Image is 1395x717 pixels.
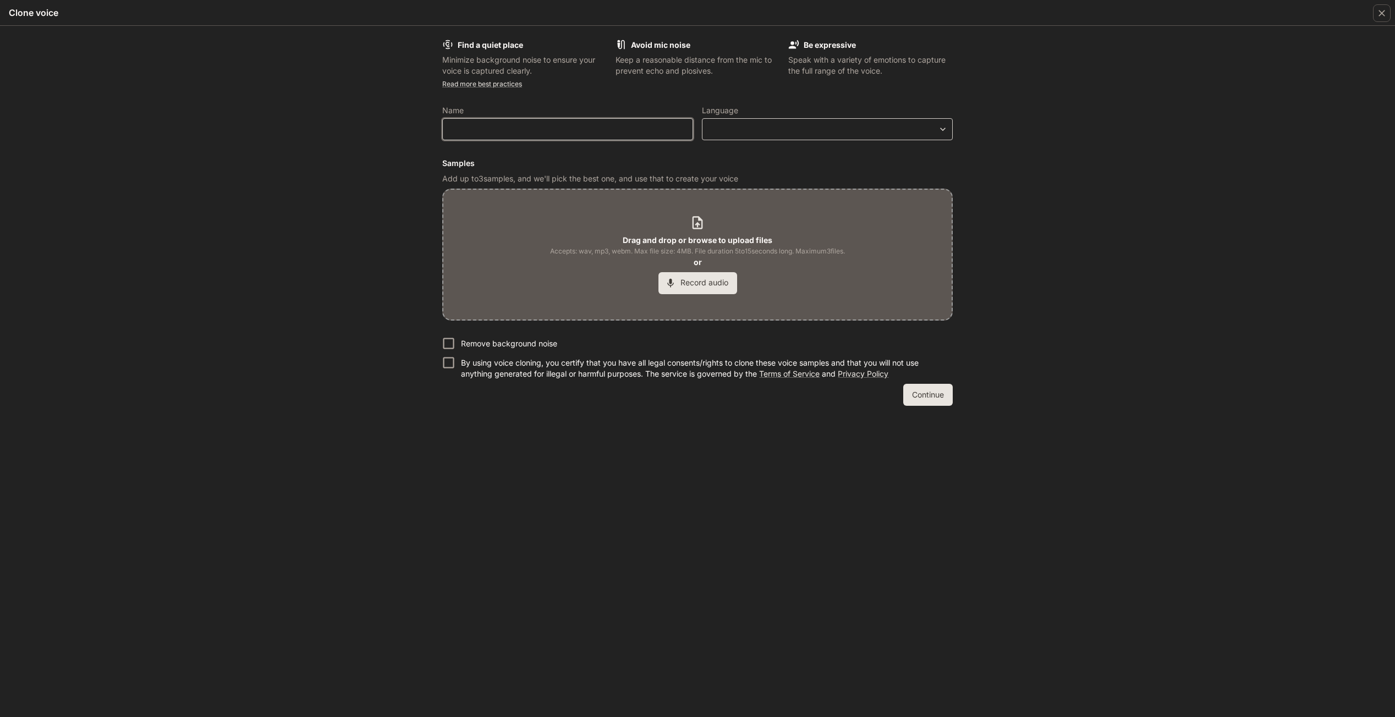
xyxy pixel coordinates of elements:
[550,246,845,257] span: Accepts: wav, mp3, webm. Max file size: 4MB. File duration 5 to 15 seconds long. Maximum 3 files.
[694,257,702,267] b: or
[838,369,888,378] a: Privacy Policy
[702,124,952,135] div: ​
[442,80,522,88] a: Read more best practices
[658,272,737,294] button: Record audio
[759,369,820,378] a: Terms of Service
[461,357,944,379] p: By using voice cloning, you certify that you have all legal consents/rights to clone these voice ...
[788,54,953,76] p: Speak with a variety of emotions to capture the full range of the voice.
[623,235,772,245] b: Drag and drop or browse to upload files
[461,338,557,349] p: Remove background noise
[442,54,607,76] p: Minimize background noise to ensure your voice is captured clearly.
[616,54,780,76] p: Keep a reasonable distance from the mic to prevent echo and plosives.
[458,40,523,49] b: Find a quiet place
[442,173,953,184] p: Add up to 3 samples, and we'll pick the best one, and use that to create your voice
[442,107,464,114] p: Name
[903,384,953,406] button: Continue
[702,107,738,114] p: Language
[804,40,856,49] b: Be expressive
[631,40,690,49] b: Avoid mic noise
[9,7,58,19] h5: Clone voice
[442,158,953,169] h6: Samples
